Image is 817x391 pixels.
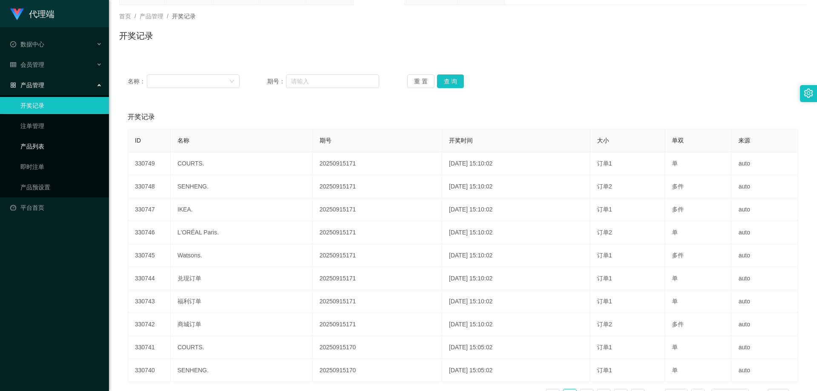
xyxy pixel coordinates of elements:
[20,138,102,155] a: 产品列表
[128,77,147,86] span: 名称：
[171,290,313,313] td: 福利订单
[597,229,612,236] span: 订单2
[10,41,16,47] i: 图标: check-circle-o
[171,267,313,290] td: 兑现订单
[171,175,313,198] td: SENHENG.
[128,244,171,267] td: 330745
[731,198,798,221] td: auto
[313,221,442,244] td: 20250915171
[171,359,313,382] td: SENHENG.
[128,313,171,336] td: 330742
[597,206,612,213] span: 订单1
[449,137,473,144] span: 开奖时间
[10,62,16,68] i: 图标: table
[10,82,16,88] i: 图标: appstore-o
[128,267,171,290] td: 330744
[172,13,196,20] span: 开奖记录
[672,160,678,167] span: 单
[313,198,442,221] td: 20250915171
[672,367,678,374] span: 单
[442,336,590,359] td: [DATE] 15:05:02
[442,152,590,175] td: [DATE] 15:10:02
[731,175,798,198] td: auto
[313,290,442,313] td: 20250915171
[10,82,44,88] span: 产品管理
[128,359,171,382] td: 330740
[672,321,684,328] span: 多件
[672,298,678,305] span: 单
[20,97,102,114] a: 开奖记录
[731,152,798,175] td: auto
[313,313,442,336] td: 20250915171
[10,9,24,20] img: logo.9652507e.png
[313,244,442,267] td: 20250915171
[119,13,131,20] span: 首页
[171,313,313,336] td: 商城订单
[313,175,442,198] td: 20250915171
[442,313,590,336] td: [DATE] 15:10:02
[128,221,171,244] td: 330746
[10,41,44,48] span: 数据中心
[267,77,286,86] span: 期号：
[20,158,102,175] a: 即时注单
[672,137,684,144] span: 单双
[135,137,141,144] span: ID
[128,175,171,198] td: 330748
[597,137,609,144] span: 大小
[171,198,313,221] td: IKEA.
[597,298,612,305] span: 订单1
[442,198,590,221] td: [DATE] 15:10:02
[20,179,102,196] a: 产品预设置
[128,198,171,221] td: 330747
[313,152,442,175] td: 20250915171
[731,359,798,382] td: auto
[313,267,442,290] td: 20250915171
[672,275,678,282] span: 单
[171,152,313,175] td: COURTS.
[229,79,234,85] i: 图标: down
[119,29,153,42] h1: 开奖记录
[442,175,590,198] td: [DATE] 15:10:02
[29,0,54,28] h1: 代理端
[171,221,313,244] td: L'ORÉAL Paris.
[442,359,590,382] td: [DATE] 15:05:02
[597,344,612,351] span: 订单1
[731,336,798,359] td: auto
[128,152,171,175] td: 330749
[672,183,684,190] span: 多件
[672,206,684,213] span: 多件
[167,13,169,20] span: /
[731,221,798,244] td: auto
[597,252,612,259] span: 订单1
[731,313,798,336] td: auto
[437,74,464,88] button: 查 询
[672,229,678,236] span: 单
[128,290,171,313] td: 330743
[134,13,136,20] span: /
[10,61,44,68] span: 会员管理
[731,290,798,313] td: auto
[442,267,590,290] td: [DATE] 15:10:02
[597,321,612,328] span: 订单2
[313,336,442,359] td: 20250915170
[731,244,798,267] td: auto
[672,344,678,351] span: 单
[286,74,379,88] input: 请输入
[20,117,102,134] a: 注单管理
[597,275,612,282] span: 订单1
[597,160,612,167] span: 订单1
[10,10,54,17] a: 代理端
[597,183,612,190] span: 订单2
[313,359,442,382] td: 20250915170
[128,336,171,359] td: 330741
[10,199,102,216] a: 图标: dashboard平台首页
[171,244,313,267] td: Watsons.
[407,74,434,88] button: 重 置
[442,221,590,244] td: [DATE] 15:10:02
[140,13,163,20] span: 产品管理
[738,137,750,144] span: 来源
[672,252,684,259] span: 多件
[804,88,813,98] i: 图标: setting
[171,336,313,359] td: COURTS.
[177,137,189,144] span: 名称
